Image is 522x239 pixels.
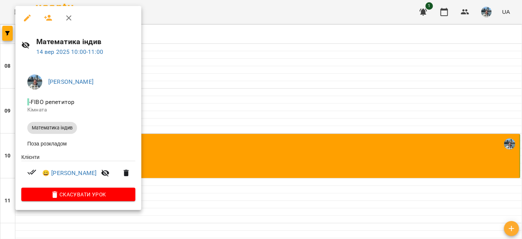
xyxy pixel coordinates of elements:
svg: Візит сплачено [27,168,36,177]
p: Кімната [27,106,129,114]
span: Математика індив [27,125,77,131]
li: Поза розкладом [21,137,135,150]
button: Скасувати Урок [21,188,135,201]
span: Скасувати Урок [27,190,129,199]
ul: Клієнти [21,153,135,188]
a: 😀 [PERSON_NAME] [42,169,96,178]
a: [PERSON_NAME] [48,78,93,85]
img: 1e8d23b577010bf0f155fdae1a4212a8.jpg [27,74,42,89]
h6: Математика індив [36,36,135,48]
a: 14 вер 2025 10:00-11:00 [36,48,103,55]
span: - FIBO репетитор [27,98,76,105]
